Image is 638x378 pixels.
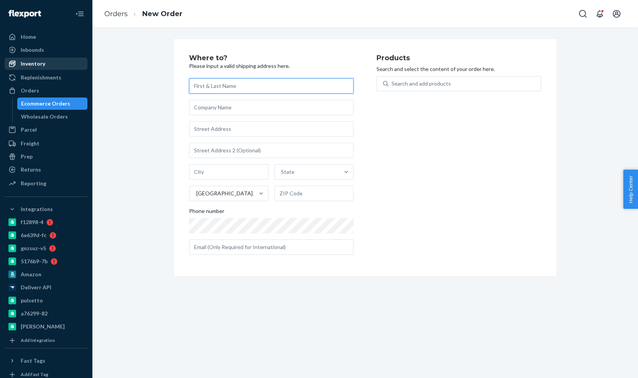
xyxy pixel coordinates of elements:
[189,207,224,218] span: Phone number
[5,307,87,320] a: a76299-82
[21,180,46,187] div: Reporting
[623,170,638,209] button: Help Center
[189,239,354,255] input: Email (Only Required for International)
[21,284,51,291] div: Deliverr API
[5,163,87,176] a: Returns
[5,177,87,190] a: Reporting
[17,111,88,123] a: Wholesale Orders
[21,74,61,81] div: Replenishments
[575,6,590,21] button: Open Search Box
[98,3,189,25] ol: breadcrumbs
[592,6,607,21] button: Open notifications
[21,33,36,41] div: Home
[5,84,87,97] a: Orders
[189,54,354,62] h2: Where to?
[275,186,354,201] input: ZIP Code
[5,150,87,163] a: Prep
[5,229,87,241] a: 6e639d-fc
[281,168,294,176] div: State
[21,271,41,278] div: Amazon
[21,310,48,317] div: a76299-82
[21,231,46,239] div: 6e639d-fc
[17,97,88,110] a: Ecommerce Orders
[21,166,41,173] div: Returns
[104,10,128,18] a: Orders
[5,203,87,215] button: Integrations
[21,60,45,68] div: Inventory
[21,323,65,330] div: [PERSON_NAME]
[5,216,87,228] a: f12898-4
[21,357,45,365] div: Fast Tags
[21,126,37,134] div: Parcel
[189,164,268,180] input: City
[21,258,48,265] div: 5176b9-7b
[5,71,87,84] a: Replenishments
[21,153,33,160] div: Prep
[21,100,70,107] div: Ecommerce Orders
[189,100,354,115] input: Company Name
[609,6,624,21] button: Open account menu
[5,268,87,281] a: Amazon
[196,190,253,197] div: [GEOGRAPHIC_DATA]
[5,255,87,267] a: 5176b9-7b
[21,87,39,94] div: Orders
[189,78,354,94] input: First & Last Name
[21,244,46,252] div: gnzsuz-v5
[189,62,354,70] p: Please input a valid shipping address here.
[5,44,87,56] a: Inbounds
[21,113,68,120] div: Wholesale Orders
[5,137,87,150] a: Freight
[5,320,87,333] a: [PERSON_NAME]
[21,297,43,304] div: pulsetto
[377,54,541,62] h2: Products
[21,218,43,226] div: f12898-4
[5,124,87,136] a: Parcel
[21,140,39,147] div: Freight
[5,58,87,70] a: Inventory
[391,80,451,87] div: Search and add products
[189,143,354,158] input: Street Address 2 (Optional)
[189,121,354,137] input: Street Address
[21,371,48,378] div: Add Fast Tag
[5,281,87,294] a: Deliverr API
[5,242,87,254] a: gnzsuz-v5
[5,294,87,307] a: pulsetto
[5,336,87,345] a: Add Integration
[72,6,87,21] button: Close Navigation
[5,355,87,367] button: Fast Tags
[21,46,44,54] div: Inbounds
[5,31,87,43] a: Home
[142,10,183,18] a: New Order
[21,337,55,343] div: Add Integration
[8,10,41,18] img: Flexport logo
[377,65,541,73] p: Search and select the content of your order here.
[21,205,53,213] div: Integrations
